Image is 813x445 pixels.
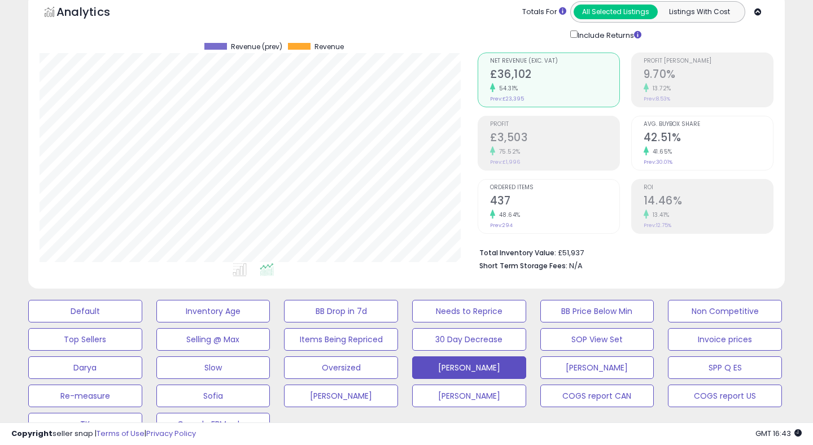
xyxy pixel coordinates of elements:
button: [PERSON_NAME] [412,385,526,407]
button: Re-measure [28,385,142,407]
div: seller snap | | [11,429,196,439]
button: Oversized [284,356,398,379]
h2: 437 [490,194,619,210]
span: N/A [569,260,583,271]
button: All Selected Listings [574,5,658,19]
h2: £36,102 [490,68,619,83]
a: Privacy Policy [146,428,196,439]
button: Slow [156,356,270,379]
button: Darya [28,356,142,379]
span: ROI [644,185,773,191]
li: £51,937 [479,245,765,259]
button: Invoice prices [668,328,782,351]
small: 13.72% [649,84,671,93]
button: COGS report CAN [540,385,654,407]
small: Prev: 12.75% [644,222,671,229]
button: SPP Q ES [668,356,782,379]
h2: 14.46% [644,194,773,210]
button: Sofia [156,385,270,407]
button: Inventory Age [156,300,270,322]
small: 48.64% [495,211,521,219]
h2: £3,503 [490,131,619,146]
span: 2025-09-7 16:43 GMT [755,428,802,439]
small: 13.41% [649,211,670,219]
button: Canada FBM sales [156,413,270,435]
span: Net Revenue (Exc. VAT) [490,58,619,64]
span: Revenue [314,43,344,51]
b: Total Inventory Value: [479,248,556,258]
button: SOP View Set [540,328,654,351]
button: [PERSON_NAME] [540,356,654,379]
span: Avg. Buybox Share [644,121,773,128]
small: 41.65% [649,147,672,156]
button: [PERSON_NAME] [284,385,398,407]
small: Prev: 294 [490,222,513,229]
button: Needs to Reprice [412,300,526,322]
h2: 42.51% [644,131,773,146]
button: BB Price Below Min [540,300,654,322]
span: Revenue (prev) [231,43,282,51]
small: Prev: £23,395 [490,95,524,102]
span: Profit [PERSON_NAME] [644,58,773,64]
span: Profit [490,121,619,128]
small: Prev: 8.53% [644,95,670,102]
small: Prev: 30.01% [644,159,672,165]
div: Include Returns [562,28,655,41]
button: Items Being Repriced [284,328,398,351]
button: COGS report US [668,385,782,407]
button: Listings With Cost [657,5,741,19]
strong: Copyright [11,428,53,439]
a: Terms of Use [97,428,145,439]
button: Top Sellers [28,328,142,351]
div: Totals For [522,7,566,18]
button: BB Drop in 7d [284,300,398,322]
button: TK [28,413,142,435]
button: Non Competitive [668,300,782,322]
h2: 9.70% [644,68,773,83]
b: Short Term Storage Fees: [479,261,567,271]
button: Default [28,300,142,322]
span: Ordered Items [490,185,619,191]
small: 75.52% [495,147,521,156]
h5: Analytics [56,4,132,23]
small: 54.31% [495,84,518,93]
button: [PERSON_NAME] [412,356,526,379]
button: 30 Day Decrease [412,328,526,351]
button: Selling @ Max [156,328,270,351]
small: Prev: £1,996 [490,159,520,165]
